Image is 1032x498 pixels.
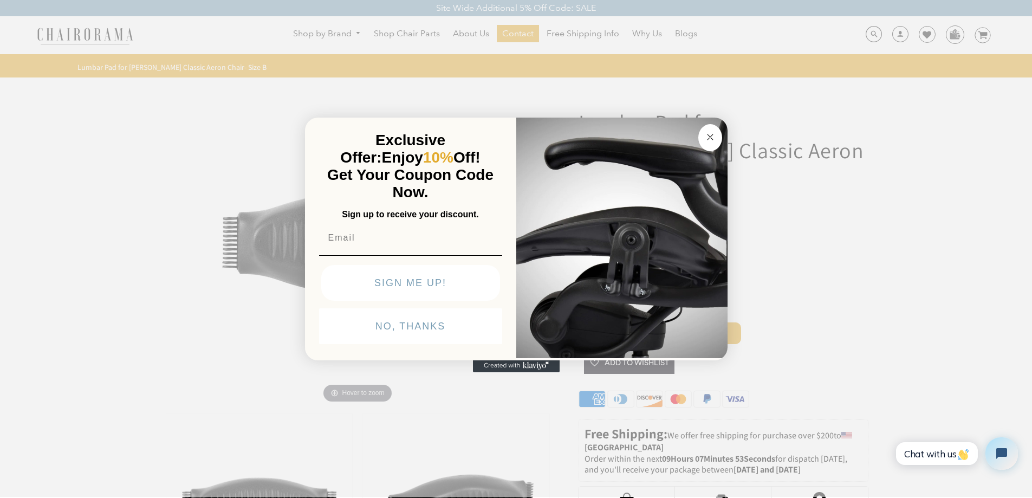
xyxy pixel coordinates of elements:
[319,308,502,344] button: NO, THANKS
[340,132,445,166] span: Exclusive Offer:
[698,124,722,151] button: Close dialog
[327,166,494,201] span: Get Your Coupon Code Now.
[423,149,453,166] span: 10%
[319,227,502,249] input: Email
[516,115,728,358] img: 92d77583-a095-41f6-84e7-858462e0427a.jpeg
[473,359,560,372] a: Created with Klaviyo - opens in a new tab
[342,210,478,219] span: Sign up to receive your discount.
[884,428,1027,479] iframe: Tidio Chat
[382,149,481,166] span: Enjoy Off!
[321,265,500,301] button: SIGN ME UP!
[319,255,502,256] img: underline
